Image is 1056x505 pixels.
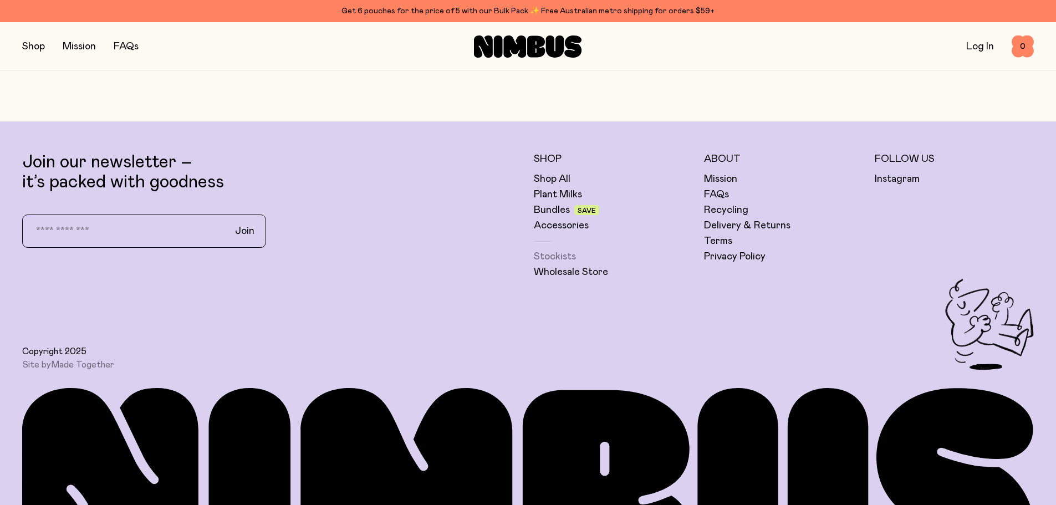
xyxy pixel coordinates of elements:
a: Mission [704,172,737,186]
a: Bundles [534,203,570,217]
a: Made Together [51,360,114,369]
a: Mission [63,42,96,52]
a: Delivery & Returns [704,219,790,232]
h5: Shop [534,152,693,166]
a: Accessories [534,219,589,232]
span: Site by [22,359,114,370]
a: Recycling [704,203,748,217]
a: Plant Milks [534,188,582,201]
a: FAQs [114,42,139,52]
a: Terms [704,234,732,248]
a: Instagram [875,172,920,186]
span: Copyright 2025 [22,346,86,357]
a: Shop All [534,172,570,186]
a: Privacy Policy [704,250,766,263]
button: Join [226,220,263,243]
span: Save [578,207,596,214]
span: Join [235,225,254,238]
a: FAQs [704,188,729,201]
h5: About [704,152,864,166]
h5: Follow Us [875,152,1034,166]
a: Stockists [534,250,576,263]
button: 0 [1012,35,1034,58]
p: Join our newsletter – it’s packed with goodness [22,152,523,192]
div: Get 6 pouches for the price of 5 with our Bulk Pack ✨ Free Australian metro shipping for orders $59+ [22,4,1034,18]
a: Wholesale Store [534,266,608,279]
a: Log In [966,42,994,52]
